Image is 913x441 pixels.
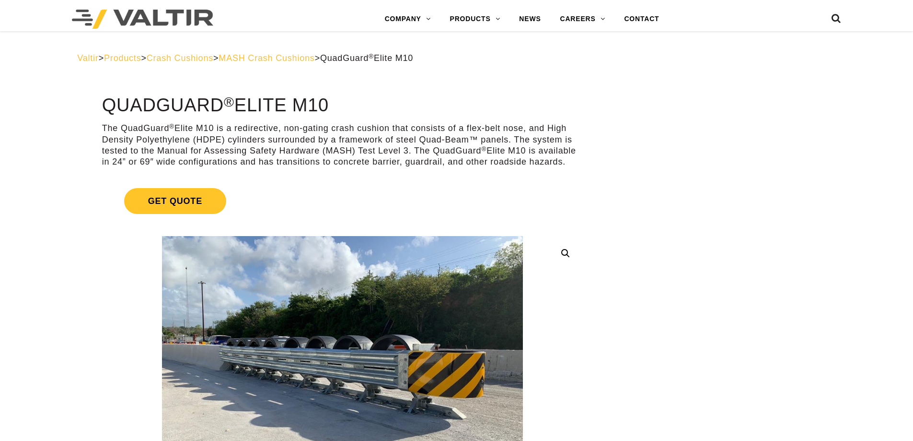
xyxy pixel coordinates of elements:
p: The QuadGuard Elite M10 is a redirective, non-gating crash cushion that consists of a flex-belt n... [102,123,583,168]
a: CONTACT [614,10,669,29]
img: Valtir [72,10,213,29]
a: Products [104,53,141,63]
a: Get Quote [102,177,583,226]
a: Valtir [77,53,98,63]
div: > > > > [77,53,836,64]
sup: ® [369,53,374,60]
span: QuadGuard Elite M10 [320,53,413,63]
a: PRODUCTS [440,10,510,29]
sup: ® [481,145,486,153]
h1: QuadGuard Elite M10 [102,95,583,116]
a: NEWS [509,10,550,29]
a: Crash Cushions [147,53,213,63]
a: MASH Crash Cushions [219,53,314,63]
span: Get Quote [124,188,226,214]
sup: ® [224,94,234,109]
a: COMPANY [375,10,440,29]
a: CAREERS [551,10,615,29]
sup: ® [169,123,174,130]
